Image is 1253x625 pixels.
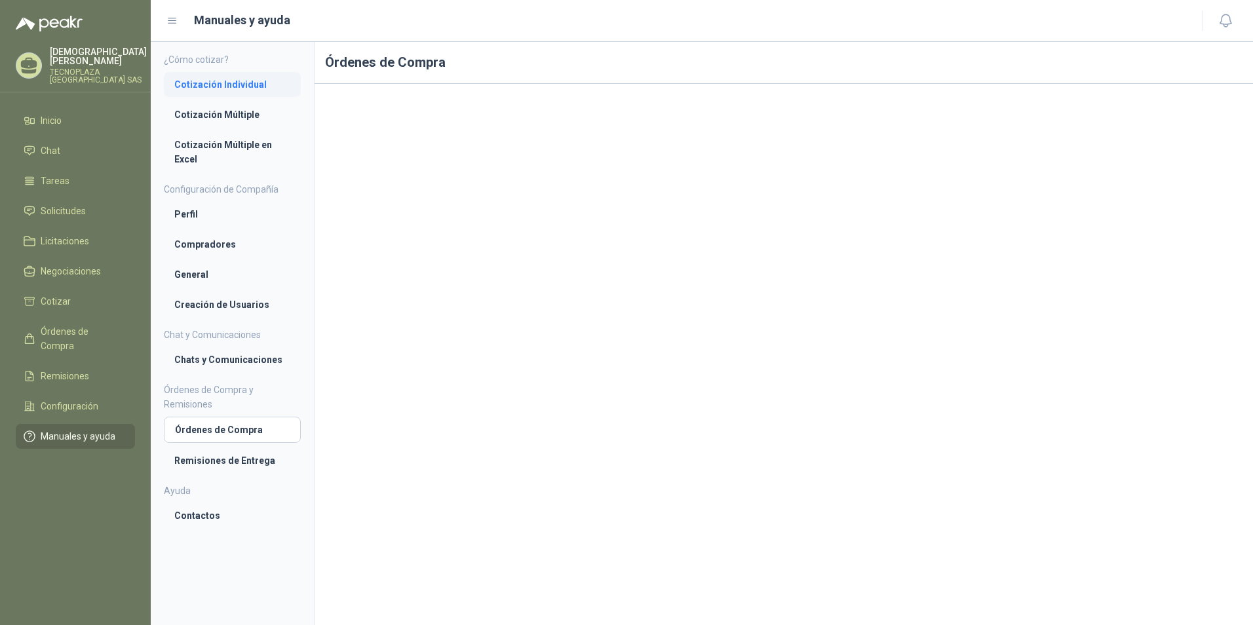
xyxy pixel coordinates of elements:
span: Inicio [41,113,62,128]
span: Cotizar [41,294,71,309]
li: Perfil [174,207,290,221]
p: [DEMOGRAPHIC_DATA] [PERSON_NAME] [50,47,147,66]
a: Cotización Múltiple en Excel [164,132,301,172]
li: Chats y Comunicaciones [174,352,290,367]
li: General [174,267,290,282]
li: Contactos [174,508,290,523]
a: Negociaciones [16,259,135,284]
span: Manuales y ayuda [41,429,115,444]
a: Configuración [16,394,135,419]
a: Cotización Individual [164,72,301,97]
a: Perfil [164,202,301,227]
h4: Órdenes de Compra y Remisiones [164,383,301,411]
p: TECNOPLAZA [GEOGRAPHIC_DATA] SAS [50,68,147,84]
a: General [164,262,301,287]
li: Cotización Múltiple en Excel [174,138,290,166]
h4: ¿Cómo cotizar? [164,52,301,67]
a: Chats y Comunicaciones [164,347,301,372]
iframe: 93485c29343c428ca15d5914a24d50fa [325,94,1243,608]
h1: Manuales y ayuda [194,11,290,29]
h1: Órdenes de Compra [315,42,1253,84]
a: Cotizar [16,289,135,314]
img: Logo peakr [16,16,83,31]
a: Inicio [16,108,135,133]
a: Manuales y ayuda [16,424,135,449]
li: Órdenes de Compra [175,423,290,437]
span: Licitaciones [41,234,89,248]
span: Remisiones [41,369,89,383]
span: Solicitudes [41,204,86,218]
a: Remisiones de Entrega [164,448,301,473]
a: Órdenes de Compra [164,417,301,443]
a: Órdenes de Compra [16,319,135,358]
h4: Chat y Comunicaciones [164,328,301,342]
span: Tareas [41,174,69,188]
a: Cotización Múltiple [164,102,301,127]
li: Cotización Múltiple [174,107,290,122]
a: Contactos [164,503,301,528]
span: Negociaciones [41,264,101,278]
span: Órdenes de Compra [41,324,123,353]
span: Chat [41,143,60,158]
li: Remisiones de Entrega [174,453,290,468]
a: Licitaciones [16,229,135,254]
span: Configuración [41,399,98,413]
a: Tareas [16,168,135,193]
a: Compradores [164,232,301,257]
li: Creación de Usuarios [174,297,290,312]
a: Chat [16,138,135,163]
a: Remisiones [16,364,135,388]
li: Compradores [174,237,290,252]
h4: Configuración de Compañía [164,182,301,197]
li: Cotización Individual [174,77,290,92]
a: Solicitudes [16,199,135,223]
a: Creación de Usuarios [164,292,301,317]
h4: Ayuda [164,483,301,498]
